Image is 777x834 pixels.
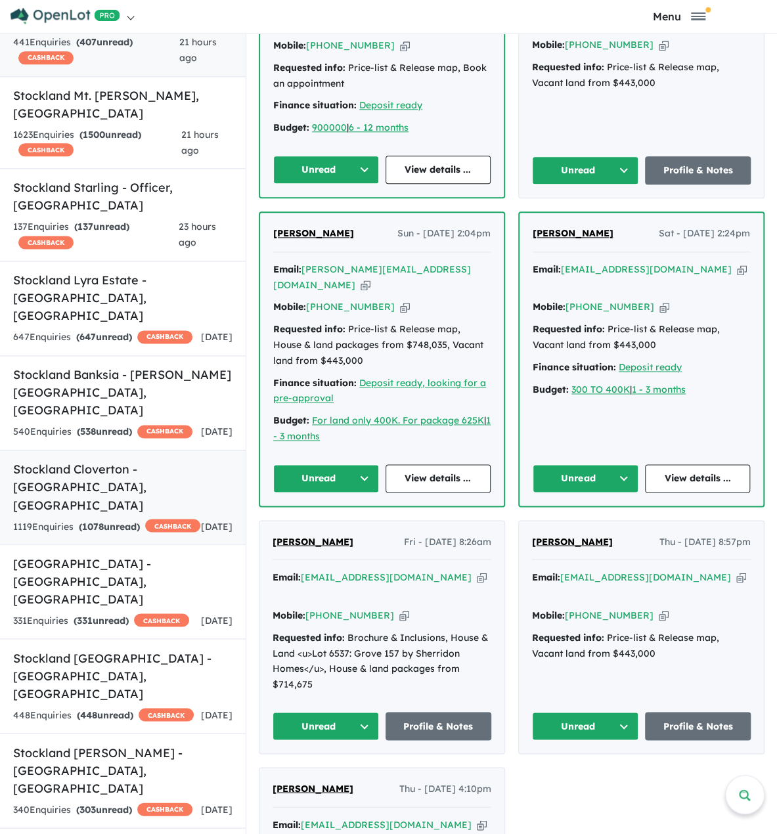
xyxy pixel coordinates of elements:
u: 300 TO 400K [571,384,630,395]
a: Deposit ready [359,99,422,111]
strong: Requested info: [533,323,605,335]
a: Deposit ready [619,361,682,373]
strong: Email: [273,571,301,582]
span: 647 [79,331,96,343]
a: 1 - 3 months [632,384,686,395]
div: | [273,413,491,445]
strong: Finance situation: [273,99,357,111]
a: Deposit ready, looking for a pre-approval [273,377,486,405]
button: Toggle navigation [585,10,774,22]
a: [PHONE_NUMBER] [305,609,394,621]
div: 340 Enquir ies [13,802,192,818]
button: Unread [273,712,379,740]
div: | [533,382,750,398]
strong: ( unread) [79,129,141,141]
strong: Mobile: [532,39,565,51]
a: 6 - 12 months [349,121,409,133]
strong: ( unread) [74,614,129,626]
div: Price-list & Release map, Vacant land from $443,000 [533,322,750,353]
button: Copy [400,39,410,53]
a: View details ... [645,464,751,493]
span: 538 [80,426,96,437]
a: [PERSON_NAME] [533,226,613,242]
strong: ( unread) [77,426,132,437]
a: [PERSON_NAME] [532,534,613,550]
a: [PHONE_NUMBER] [566,301,654,313]
strong: Mobile: [533,301,566,313]
span: CASHBACK [18,236,74,249]
span: Sun - [DATE] 2:04pm [397,226,491,242]
strong: Budget: [273,414,309,426]
button: Copy [736,570,746,584]
a: [EMAIL_ADDRESS][DOMAIN_NAME] [301,818,472,830]
button: Copy [659,38,669,52]
span: [DATE] [201,331,233,343]
span: CASHBACK [145,519,200,532]
div: Price-list & Release map, House & land packages from $748,035, Vacant land from $443,000 [273,322,491,368]
button: Unread [273,464,379,493]
span: Sat - [DATE] 2:24pm [659,226,750,242]
button: Copy [361,278,370,292]
span: CASHBACK [139,708,194,721]
span: [PERSON_NAME] [273,782,353,794]
span: [DATE] [201,803,233,815]
a: [PERSON_NAME] [273,534,353,550]
strong: Email: [273,263,301,275]
div: | [273,120,491,136]
a: [PHONE_NUMBER] [565,39,654,51]
button: Unread [532,712,638,740]
a: View details ... [386,464,491,493]
div: 540 Enquir ies [13,424,192,440]
div: Price-list & Release map, Book an appointment [273,60,491,92]
strong: Requested info: [532,61,604,73]
button: Unread [533,464,638,493]
button: Copy [659,608,669,622]
h5: Stockland Mt. [PERSON_NAME] , [GEOGRAPHIC_DATA] [13,87,233,122]
strong: Finance situation: [273,377,357,389]
div: Brochure & Inclusions, House & Land <u>Lot 6537: Grove 157 by Sherridon Homes</u>, House & land p... [273,630,491,692]
span: [DATE] [201,426,233,437]
a: Profile & Notes [386,712,492,740]
a: [PERSON_NAME] [273,226,354,242]
div: Price-list & Release map, Vacant land from $443,000 [532,60,751,91]
a: 1 - 3 months [273,414,491,442]
a: Profile & Notes [645,712,751,740]
button: Copy [659,300,669,314]
strong: Email: [532,571,560,582]
div: 441 Enquir ies [13,35,179,66]
span: 1500 [83,129,105,141]
strong: Email: [533,263,561,275]
h5: Stockland Cloverton - [GEOGRAPHIC_DATA] , [GEOGRAPHIC_DATA] [13,460,233,514]
a: 900000 [312,121,347,133]
span: 1078 [82,520,104,532]
span: 21 hours ago [181,129,219,156]
strong: Budget: [533,384,569,395]
button: Copy [477,570,487,584]
span: [PERSON_NAME] [273,227,354,239]
div: 647 Enquir ies [13,330,192,345]
strong: ( unread) [77,709,133,720]
a: [EMAIL_ADDRESS][DOMAIN_NAME] [301,571,472,582]
span: [DATE] [201,520,233,532]
div: 137 Enquir ies [13,219,179,251]
a: [EMAIL_ADDRESS][DOMAIN_NAME] [560,571,731,582]
span: 407 [79,36,97,48]
strong: Requested info: [273,323,345,335]
a: [PHONE_NUMBER] [306,301,395,313]
span: 21 hours ago [179,36,217,64]
span: CASHBACK [18,143,74,156]
span: 331 [77,614,93,626]
strong: ( unread) [76,331,132,343]
span: [DATE] [201,614,233,626]
strong: ( unread) [79,520,140,532]
span: 303 [79,803,96,815]
span: 23 hours ago [179,221,216,248]
a: Profile & Notes [645,156,751,185]
a: [PERSON_NAME][EMAIL_ADDRESS][DOMAIN_NAME] [273,263,471,291]
div: 1623 Enquir ies [13,127,181,159]
strong: Mobile: [273,39,306,51]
